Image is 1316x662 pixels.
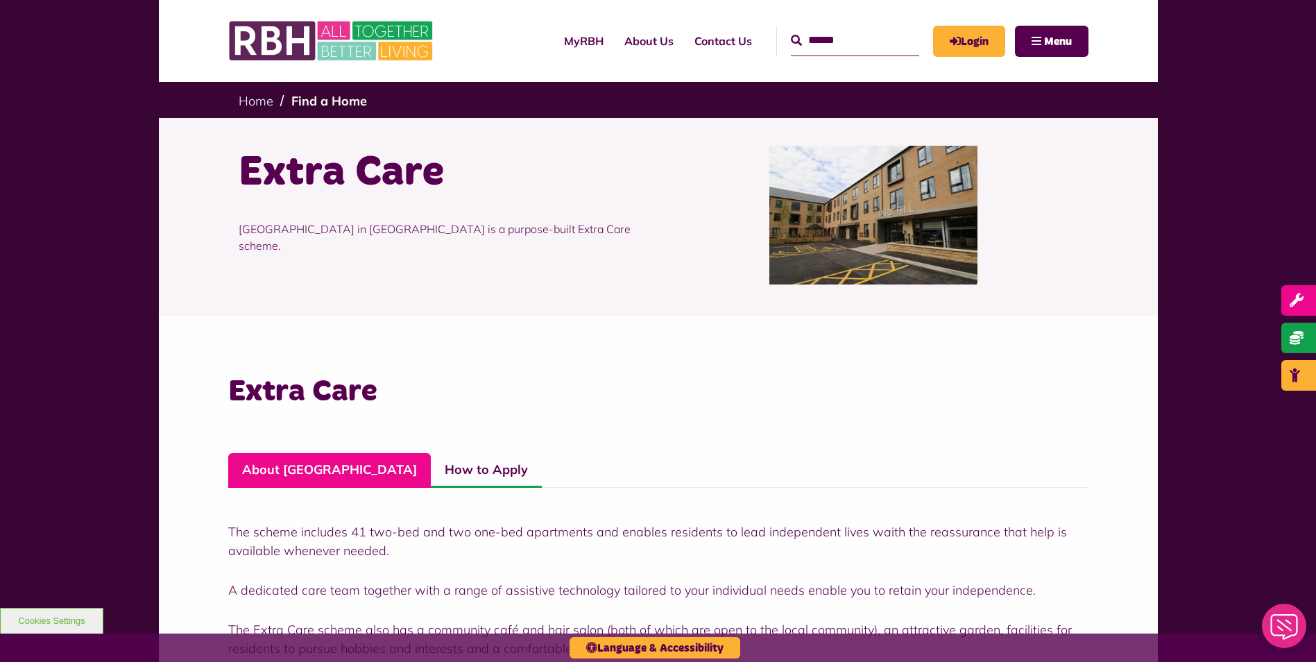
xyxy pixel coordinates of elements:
button: Language & Accessibility [570,637,740,659]
iframe: Netcall Web Assistant for live chat [1254,600,1316,662]
p: The scheme includes 41 two-bed and two one-bed apartments and enables residents to lead independe... [228,523,1088,560]
a: About [GEOGRAPHIC_DATA] [228,453,431,488]
img: Hare Hill 108 [769,146,977,285]
h1: Extra Care [239,146,648,200]
a: How to Apply [431,453,542,488]
p: [GEOGRAPHIC_DATA] in [GEOGRAPHIC_DATA] is a purpose-built Extra Care scheme. [239,200,648,275]
button: Navigation [1015,26,1088,57]
a: MyRBH [554,22,614,60]
img: RBH [228,14,436,68]
p: The Extra Care scheme also has a community café and hair salon (both of which are open to the loc... [228,620,1088,658]
a: Home [239,93,273,109]
a: About Us [614,22,684,60]
a: MyRBH [933,26,1005,57]
a: Contact Us [684,22,762,60]
span: Menu [1044,36,1072,47]
h3: Extra Care [228,372,1088,411]
p: A dedicated care team together with a range of assistive technology tailored to your individual n... [228,581,1088,600]
a: Find a Home [291,93,367,109]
